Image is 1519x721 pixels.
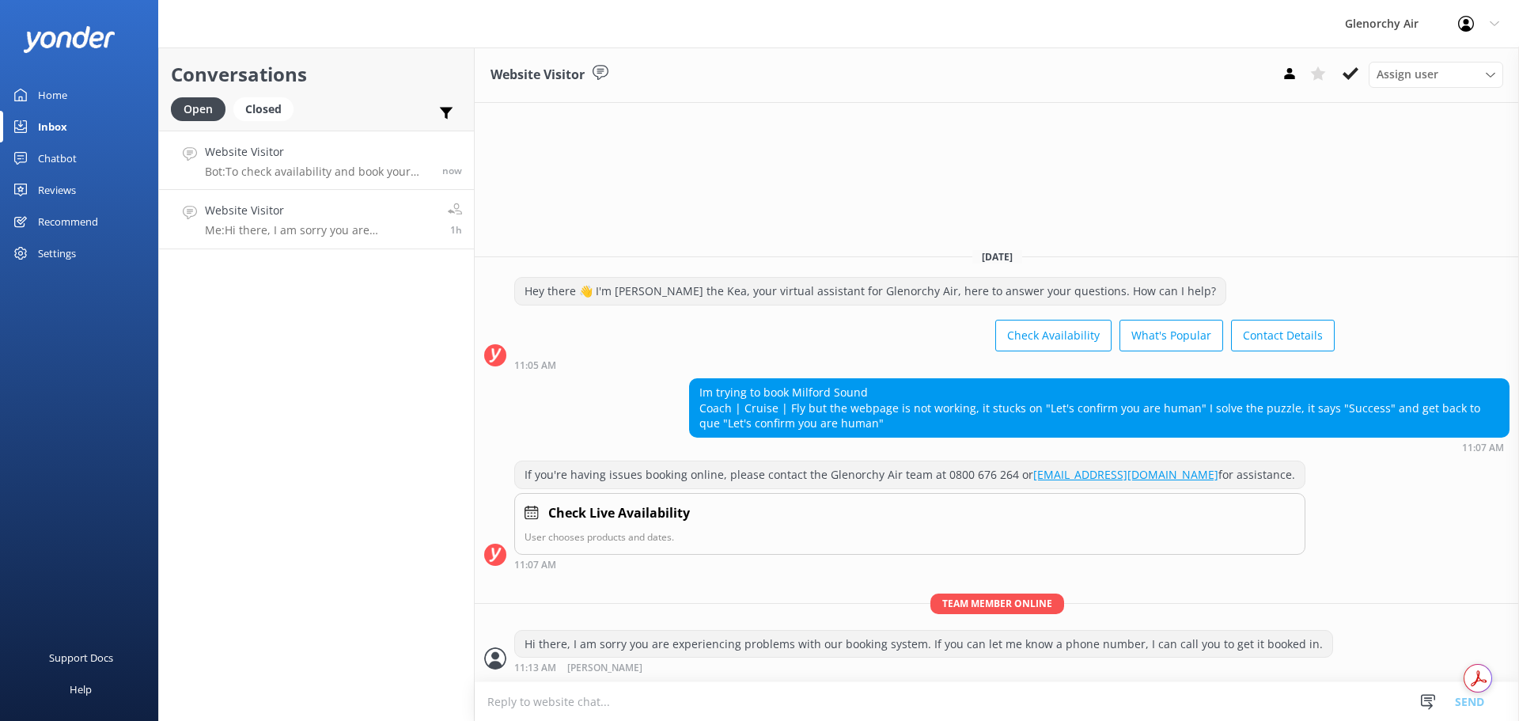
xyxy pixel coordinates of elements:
[514,560,556,570] strong: 11:07 AM
[38,79,67,111] div: Home
[233,97,294,121] div: Closed
[38,206,98,237] div: Recommend
[525,529,1295,545] p: User chooses products and dates.
[49,642,113,674] div: Support Docs
[514,662,1333,674] div: 11:13am 17-Aug-2025 (UTC +12:00) Pacific/Auckland
[567,663,642,674] span: [PERSON_NAME]
[491,65,585,85] h3: Website Visitor
[38,174,76,206] div: Reviews
[514,359,1335,370] div: 11:05am 17-Aug-2025 (UTC +12:00) Pacific/Auckland
[171,59,462,89] h2: Conversations
[450,223,462,237] span: 11:13am 17-Aug-2025 (UTC +12:00) Pacific/Auckland
[233,100,301,117] a: Closed
[515,631,1332,658] div: Hi there, I am sorry you are experiencing problems with our booking system. If you can let me kno...
[514,663,556,674] strong: 11:13 AM
[205,143,430,161] h4: Website Visitor
[205,202,436,219] h4: Website Visitor
[514,361,556,370] strong: 11:05 AM
[38,142,77,174] div: Chatbot
[171,97,225,121] div: Open
[159,131,474,190] a: Website VisitorBot:To check availability and book your experience, please visit [URL][DOMAIN_NAME...
[689,442,1510,453] div: 11:07am 17-Aug-2025 (UTC +12:00) Pacific/Auckland
[995,320,1112,351] button: Check Availability
[205,165,430,179] p: Bot: To check availability and book your experience, please visit [URL][DOMAIN_NAME].
[548,503,690,524] h4: Check Live Availability
[70,674,92,705] div: Help
[1033,467,1218,482] a: [EMAIL_ADDRESS][DOMAIN_NAME]
[205,223,436,237] p: Me: Hi there, I am sorry you are experiencing problems with our booking system. If you can let me...
[515,278,1225,305] div: Hey there 👋 I'm [PERSON_NAME] the Kea, your virtual assistant for Glenorchy Air, here to answer y...
[442,164,462,177] span: 12:19pm 17-Aug-2025 (UTC +12:00) Pacific/Auckland
[38,111,67,142] div: Inbox
[1231,320,1335,351] button: Contact Details
[1462,443,1504,453] strong: 11:07 AM
[690,379,1509,437] div: Im trying to book Milford Sound Coach | Cruise | Fly but the webpage is not working, it stucks on...
[159,190,474,249] a: Website VisitorMe:Hi there, I am sorry you are experiencing problems with our booking system. If ...
[1119,320,1223,351] button: What's Popular
[171,100,233,117] a: Open
[24,26,115,52] img: yonder-white-logo.png
[930,594,1064,613] span: Team member online
[1369,62,1503,87] div: Assign User
[514,559,1305,570] div: 11:07am 17-Aug-2025 (UTC +12:00) Pacific/Auckland
[1377,66,1438,83] span: Assign user
[515,461,1305,488] div: If you're having issues booking online, please contact the Glenorchy Air team at 0800 676 264 or ...
[38,237,76,269] div: Settings
[972,250,1022,264] span: [DATE]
